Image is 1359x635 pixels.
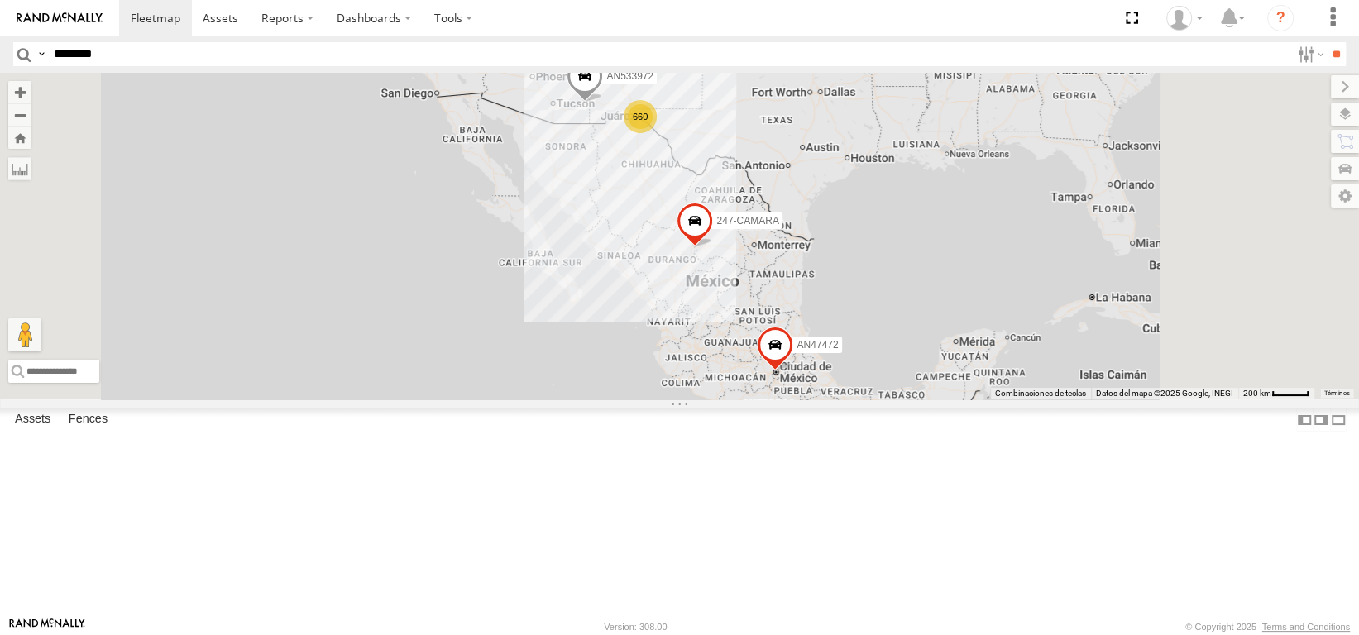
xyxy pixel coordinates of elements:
span: AN533972 [606,70,653,82]
span: 247-CAMARA [716,215,778,227]
button: Zoom Home [8,127,31,149]
span: AN47472 [797,338,838,350]
button: Combinaciones de teclas [995,388,1086,399]
img: rand-logo.svg [17,12,103,24]
label: Hide Summary Table [1330,408,1347,432]
button: Zoom in [8,81,31,103]
a: Terms and Conditions [1262,622,1350,632]
label: Map Settings [1331,184,1359,208]
label: Dock Summary Table to the Left [1296,408,1313,432]
label: Fences [60,408,116,432]
label: Search Query [35,42,48,66]
label: Assets [7,408,59,432]
div: Erick Ramirez [1160,6,1208,31]
div: © Copyright 2025 - [1185,622,1350,632]
span: Datos del mapa ©2025 Google, INEGI [1096,389,1233,398]
label: Measure [8,157,31,180]
div: 660 [624,100,657,133]
i: ? [1267,5,1294,31]
a: Visit our Website [9,618,85,635]
button: Arrastra al hombrecito al mapa para abrir Street View [8,318,41,351]
label: Dock Summary Table to the Right [1313,408,1329,432]
a: Términos (se abre en una nueva pestaña) [1323,389,1350,396]
button: Zoom out [8,103,31,127]
span: 200 km [1243,389,1271,398]
label: Search Filter Options [1291,42,1327,66]
button: Escala del mapa: 200 km por 42 píxeles [1238,388,1314,399]
div: Version: 308.00 [604,622,667,632]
